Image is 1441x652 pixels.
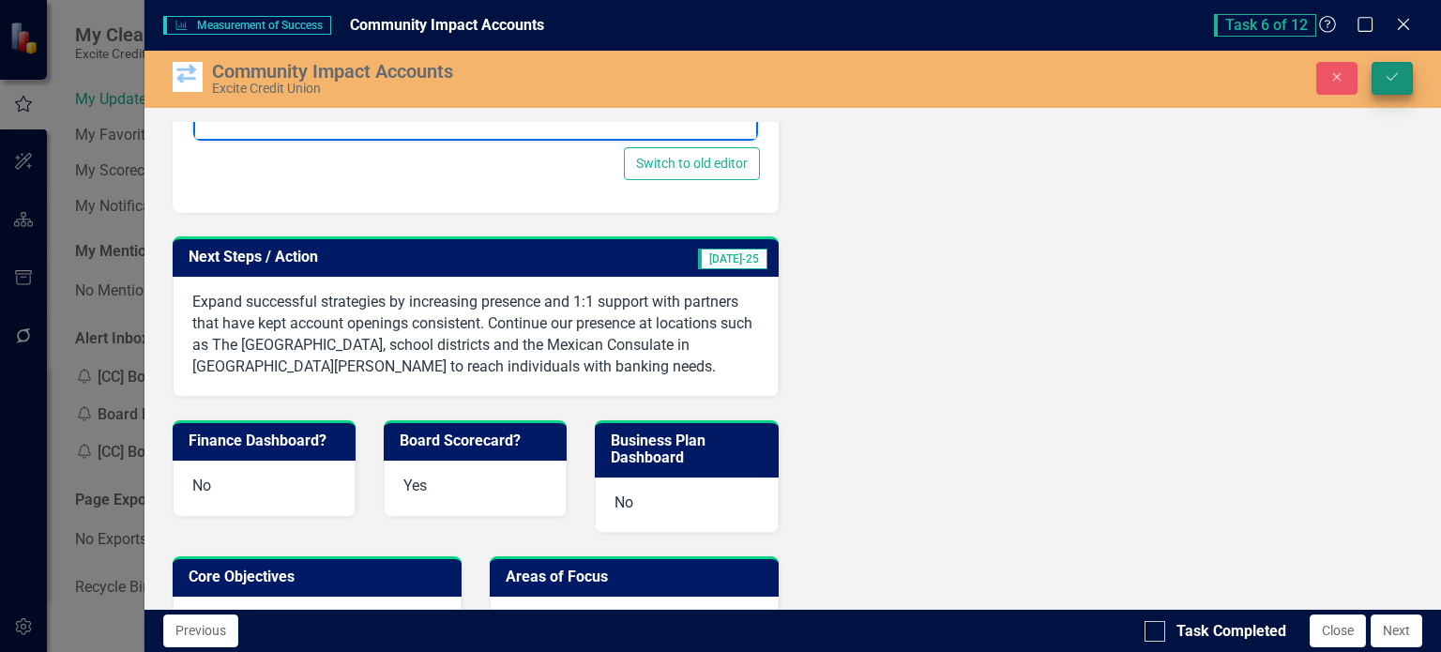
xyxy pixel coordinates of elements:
[403,477,427,494] span: Yes
[350,16,544,34] span: Community Impact Accounts
[1176,621,1286,643] div: Task Completed
[611,432,768,465] h3: Business Plan Dashboard
[1371,614,1422,647] button: Next
[506,569,769,585] h3: Areas of Focus
[192,292,759,377] p: Expand successful strategies by increasing presence and 1:1 support with partners that have kept ...
[163,614,238,647] button: Previous
[173,62,203,92] img: Within Range
[624,147,760,180] button: Switch to old editor
[400,432,557,449] h3: Board Scorecard?
[698,249,767,269] span: [DATE]-25
[5,5,560,72] p: The "Community Impact Accounts" measure has shown a downward trend since [DATE]. The actual value...
[614,493,633,511] span: No
[212,61,863,82] div: Community Impact Accounts
[212,82,863,96] div: Excite Credit Union
[1310,614,1366,647] button: Close
[189,249,563,265] h3: Next Steps / Action
[1214,14,1316,37] span: Task 6 of 12
[189,569,452,585] h3: Core Objectives
[163,16,331,35] span: Measurement of Success
[192,477,211,494] span: No
[189,432,346,449] h3: Finance Dashboard?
